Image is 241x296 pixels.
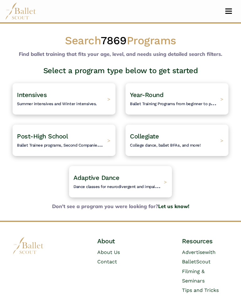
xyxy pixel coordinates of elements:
img: logo [13,237,44,254]
a: Advertisewith BalletScout [182,249,216,265]
a: About Us [97,249,120,255]
a: Let us know! [158,203,189,209]
h4: Resources [182,237,228,245]
a: Tips and Tricks [182,287,219,293]
span: > [164,179,167,185]
span: College dance, ballet BFAs, and more! [130,143,201,148]
b: Don't see a program you were looking for? [8,202,233,211]
h4: About [97,237,144,245]
a: IntensivesSummer intensives and Winter intensives. > [13,83,115,115]
b: Find ballet training that fits your age, level, and needs using detailed search filters. [19,51,222,57]
span: Summer intensives and Winter intensives. [17,101,97,106]
a: CollegiateCollege dance, ballet BFAs, and more! > [126,125,228,156]
span: Intensives [17,91,47,99]
span: > [220,96,223,102]
span: > [107,137,110,143]
span: Year-Round [130,91,163,99]
h3: Select a program type below to get started [8,66,233,76]
span: Ballet Training Programs from beginner to pre-professional. [130,99,241,107]
span: Post-High School [17,132,68,140]
span: Collegiate [130,132,159,140]
a: Contact [97,259,117,265]
span: Ballet Trainee programs, Second Companies, and other post high-school training. [17,141,169,148]
a: Filming & Seminars [182,268,205,284]
span: > [107,96,110,102]
h1: Search Programs [13,34,228,48]
button: Toggle navigation [221,8,236,14]
a: Adaptive DanceDance classes for neurodivergent and impaired people. > [69,166,172,197]
a: Post-High SchoolBallet Trainee programs, Second Companies, and other post high-school training. > [13,125,115,156]
span: Dance classes for neurodivergent and impaired people. [73,182,176,190]
span: > [220,137,223,143]
span: 7869 [101,34,126,47]
span: Adaptive Dance [73,174,119,181]
a: Year-RoundBallet Training Programs from beginner to pre-professional. > [126,83,228,115]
